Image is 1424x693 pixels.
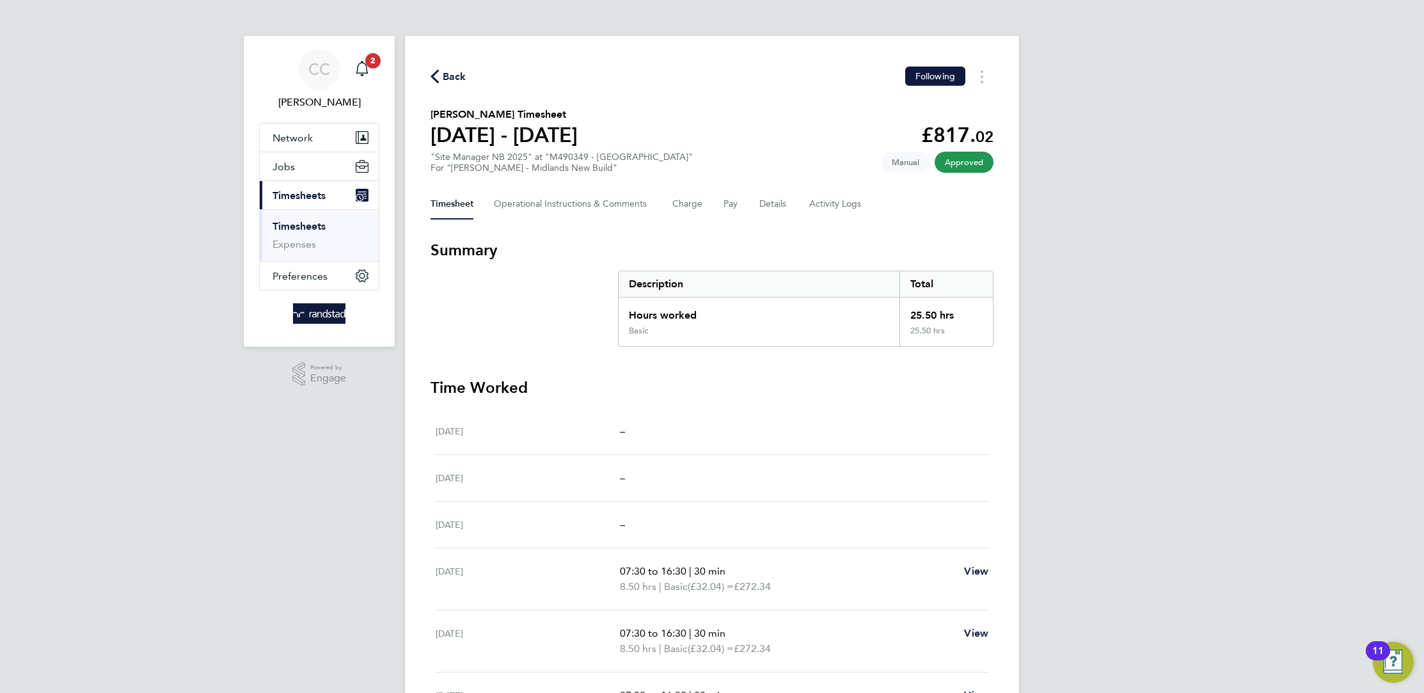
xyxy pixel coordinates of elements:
[620,425,625,437] span: –
[436,517,620,532] div: [DATE]
[310,362,346,373] span: Powered by
[734,642,771,655] span: £272.34
[365,53,381,68] span: 2
[689,565,692,577] span: |
[308,61,330,77] span: CC
[935,152,993,173] span: This timesheet has been approved.
[759,189,789,219] button: Details
[292,362,347,386] a: Powered byEngage
[273,189,326,202] span: Timesheets
[964,626,988,641] a: View
[260,209,379,261] div: Timesheets
[921,123,993,147] app-decimal: £817.
[659,580,661,593] span: |
[694,565,725,577] span: 30 min
[273,238,316,250] a: Expenses
[899,298,993,326] div: 25.50 hrs
[244,36,395,347] nav: Main navigation
[618,271,993,347] div: Summary
[619,271,899,297] div: Description
[664,641,688,657] span: Basic
[619,298,899,326] div: Hours worked
[882,152,930,173] span: This timesheet was manually created.
[905,67,965,86] button: Following
[436,626,620,657] div: [DATE]
[664,579,688,594] span: Basic
[672,189,703,219] button: Charge
[273,220,326,232] a: Timesheets
[431,152,693,173] div: "Site Manager NB 2025" at "M490349 - [GEOGRAPHIC_DATA]"
[273,161,295,173] span: Jobs
[273,270,328,282] span: Preferences
[431,189,473,219] button: Timesheet
[970,67,993,86] button: Timesheets Menu
[431,68,466,84] button: Back
[494,189,652,219] button: Operational Instructions & Comments
[436,424,620,439] div: [DATE]
[724,189,739,219] button: Pay
[734,580,771,593] span: £272.34
[620,565,686,577] span: 07:30 to 16:30
[915,70,955,82] span: Following
[436,470,620,486] div: [DATE]
[620,642,656,655] span: 8.50 hrs
[688,642,734,655] span: (£32.04) =
[259,95,379,110] span: Corbon Clarke-Selby
[260,123,379,152] button: Network
[659,642,661,655] span: |
[443,69,466,84] span: Back
[436,564,620,594] div: [DATE]
[260,152,379,180] button: Jobs
[976,127,993,146] span: 02
[431,378,993,398] h3: Time Worked
[620,627,686,639] span: 07:30 to 16:30
[620,580,656,593] span: 8.50 hrs
[964,627,988,639] span: View
[899,271,993,297] div: Total
[809,189,863,219] button: Activity Logs
[1373,642,1414,683] button: Open Resource Center, 11 new notifications
[620,518,625,530] span: –
[431,107,578,122] h2: [PERSON_NAME] Timesheet
[310,373,346,384] span: Engage
[273,132,313,144] span: Network
[689,627,692,639] span: |
[1372,651,1384,667] div: 11
[431,122,578,148] h1: [DATE] - [DATE]
[259,303,379,324] a: Go to home page
[293,303,346,324] img: randstad-logo-retina.png
[431,240,993,260] h3: Summary
[964,564,988,579] a: View
[260,262,379,290] button: Preferences
[899,326,993,346] div: 25.50 hrs
[688,580,734,593] span: (£32.04) =
[260,181,379,209] button: Timesheets
[349,49,375,90] a: 2
[694,627,725,639] span: 30 min
[431,163,693,173] div: For "[PERSON_NAME] - Midlands New Build"
[259,49,379,110] a: CC[PERSON_NAME]
[964,565,988,577] span: View
[620,472,625,484] span: –
[629,326,648,336] div: Basic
